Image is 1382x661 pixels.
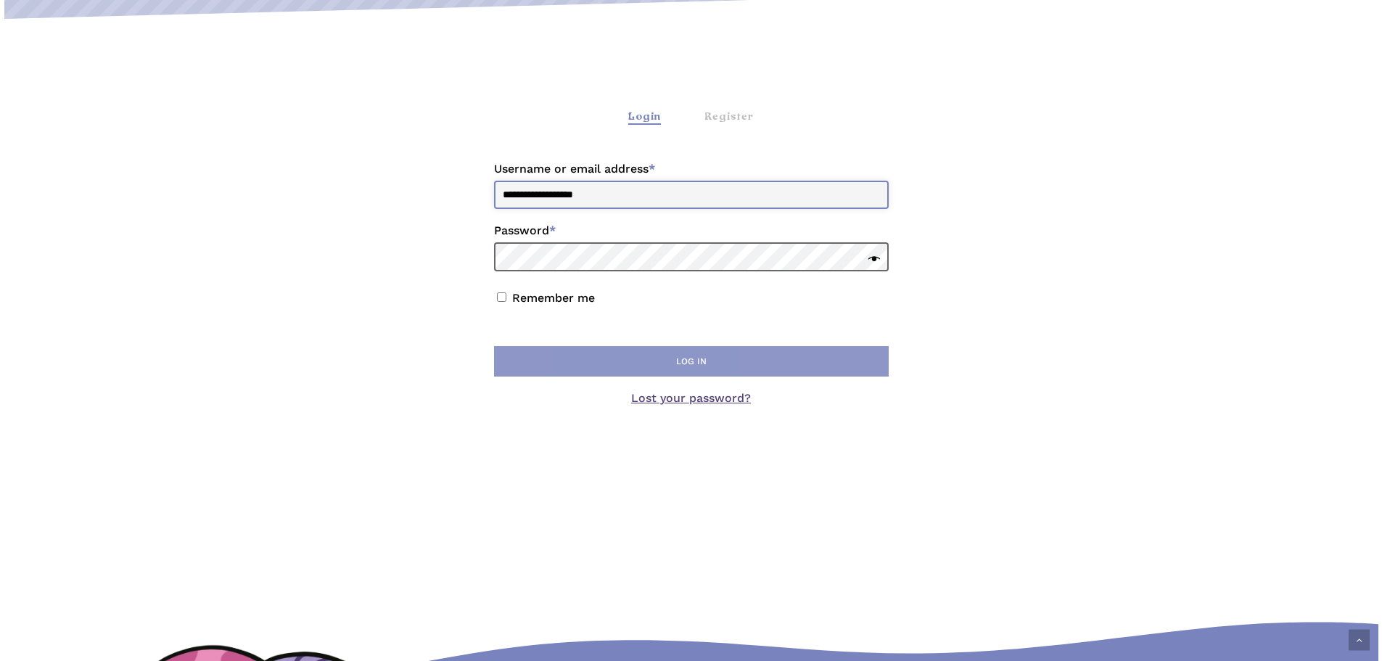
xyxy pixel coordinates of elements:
[1349,630,1370,651] a: Back to top
[628,110,661,125] div: Login
[494,219,889,242] label: Password
[512,291,595,305] label: Remember me
[631,391,751,405] a: Lost your password?
[494,346,889,377] button: Log in
[704,110,754,125] div: Register
[494,157,889,181] label: Username or email address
